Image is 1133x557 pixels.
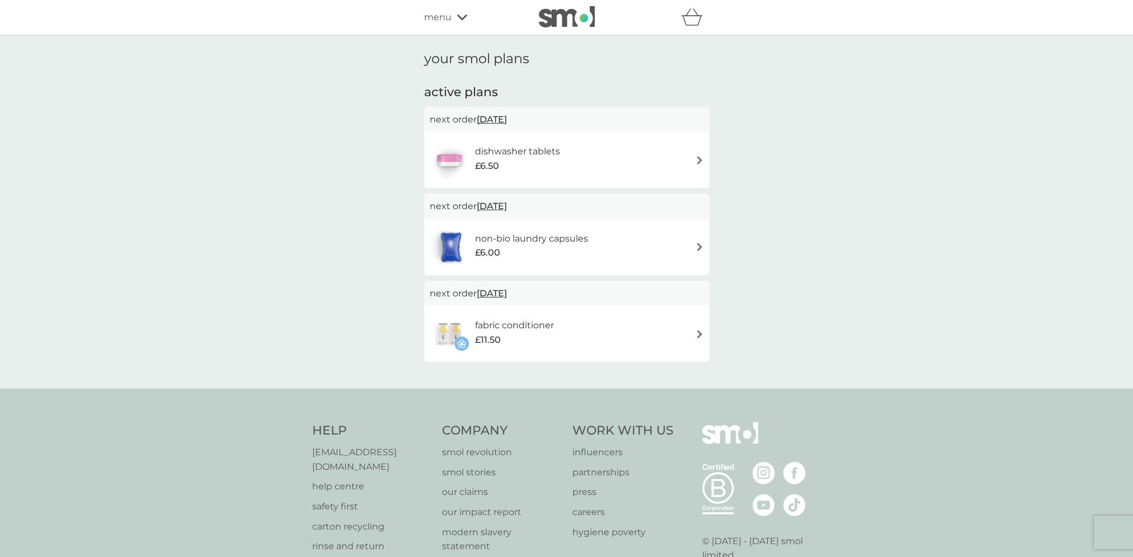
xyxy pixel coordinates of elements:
[572,505,674,520] a: careers
[475,159,499,173] span: £6.50
[442,445,561,460] a: smol revolution
[702,422,758,460] img: smol
[442,422,561,440] h4: Company
[442,485,561,499] a: our claims
[477,195,507,217] span: [DATE]
[572,465,674,480] a: partnerships
[475,333,501,347] span: £11.50
[312,422,431,440] h4: Help
[783,462,806,484] img: visit the smol Facebook page
[442,505,561,520] a: our impact report
[442,465,561,480] a: smol stories
[430,140,469,180] img: dishwasher tablets
[572,422,674,440] h4: Work With Us
[539,6,595,27] img: smol
[442,525,561,554] a: modern slavery statement
[695,243,704,251] img: arrow right
[312,539,431,554] a: rinse and return
[312,499,431,514] a: safety first
[430,228,472,267] img: non-bio laundry capsules
[312,445,431,474] a: [EMAIL_ADDRESS][DOMAIN_NAME]
[312,520,431,534] a: carton recycling
[475,318,554,333] h6: fabric conditioner
[753,494,775,516] img: visit the smol Youtube page
[477,282,507,304] span: [DATE]
[572,445,674,460] a: influencers
[475,144,560,159] h6: dishwasher tablets
[424,10,452,25] span: menu
[681,6,709,29] div: basket
[430,112,704,127] p: next order
[695,330,704,338] img: arrow right
[753,462,775,484] img: visit the smol Instagram page
[475,246,500,260] span: £6.00
[430,314,469,353] img: fabric conditioner
[572,485,674,499] a: press
[783,494,806,516] img: visit the smol Tiktok page
[424,51,709,67] h1: your smol plans
[312,479,431,494] a: help centre
[572,525,674,540] a: hygiene poverty
[477,108,507,130] span: [DATE]
[424,84,709,101] h2: active plans
[430,286,704,301] p: next order
[430,199,704,214] p: next order
[695,156,704,164] img: arrow right
[475,232,588,246] h6: non-bio laundry capsules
